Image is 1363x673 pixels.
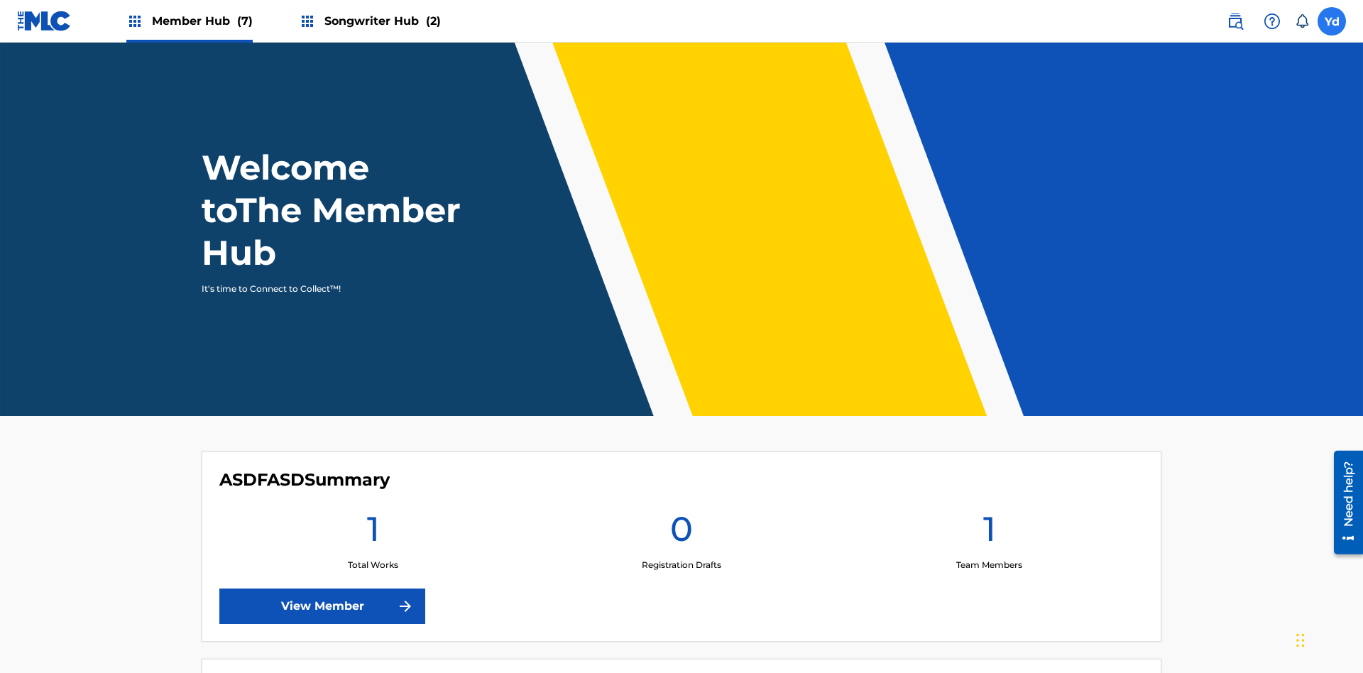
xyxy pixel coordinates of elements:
div: Notifications [1295,14,1309,28]
span: (7) [237,14,253,28]
a: Public Search [1221,7,1249,35]
img: MLC Logo [17,11,72,31]
img: Top Rightsholders [299,13,316,30]
div: Help [1258,7,1286,35]
h4: ASDFASD [219,469,390,491]
img: Top Rightsholders [126,13,143,30]
h1: 0 [670,508,693,559]
a: View Member [219,589,425,624]
p: Total Works [348,559,398,571]
h1: Welcome to The Member Hub [202,146,467,274]
iframe: Resource Center [1323,445,1363,562]
h1: 1 [367,508,380,559]
span: (2) [426,14,441,28]
img: f7272a7cc735f4ea7f67.svg [397,598,414,615]
p: Registration Drafts [642,559,721,571]
span: Member Hub [152,13,253,29]
div: Drag [1296,619,1305,662]
p: It's time to Connect to Collect™! [202,283,448,295]
iframe: Chat Widget [1292,605,1363,673]
img: search [1227,13,1244,30]
p: Team Members [956,559,1022,571]
span: Songwriter Hub [324,13,441,29]
h1: 1 [983,508,996,559]
div: User Menu [1318,7,1346,35]
img: help [1264,13,1281,30]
